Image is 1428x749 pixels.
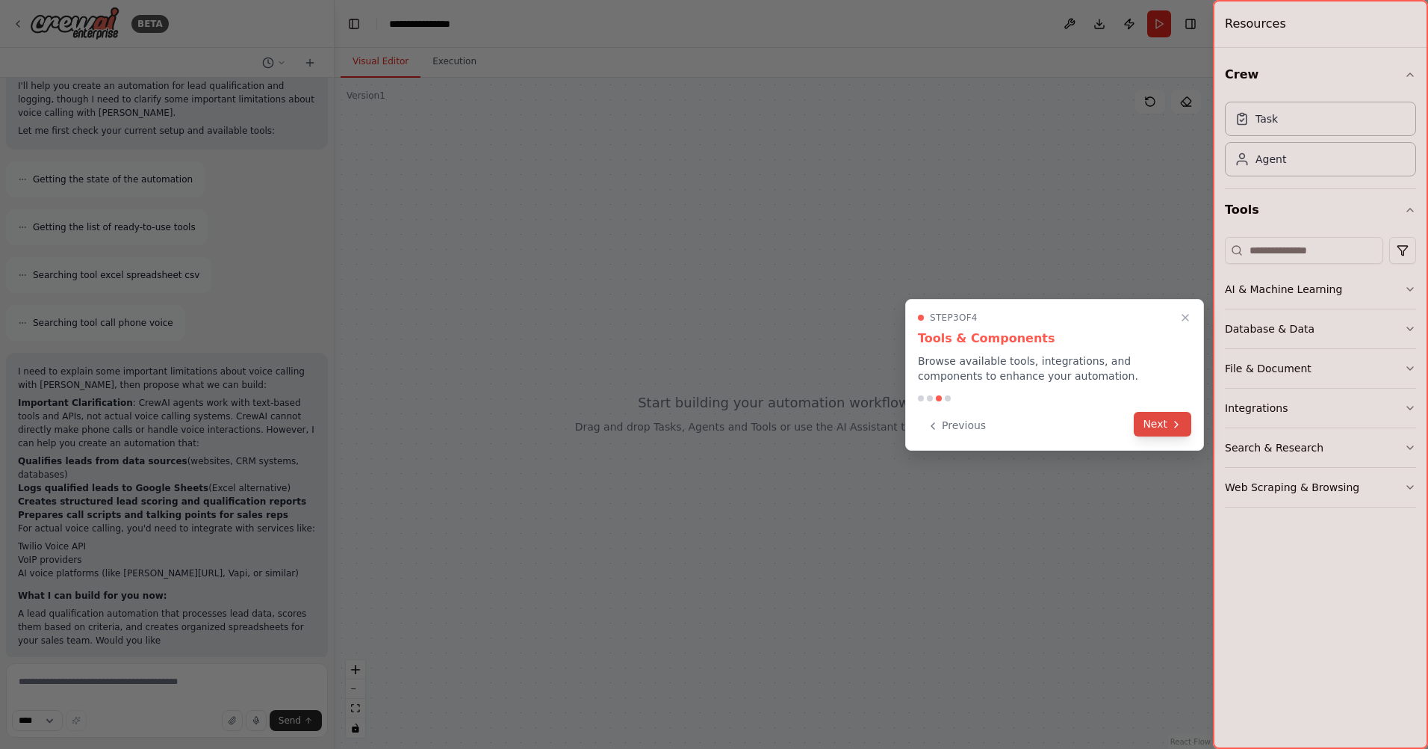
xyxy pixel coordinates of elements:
button: Next [1134,412,1191,437]
button: Close walkthrough [1176,309,1194,327]
span: Step 3 of 4 [930,312,978,324]
button: Previous [918,413,995,438]
button: Hide left sidebar [344,13,364,34]
p: Browse available tools, integrations, and components to enhance your automation. [918,354,1191,383]
h3: Tools & Components [918,330,1191,348]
